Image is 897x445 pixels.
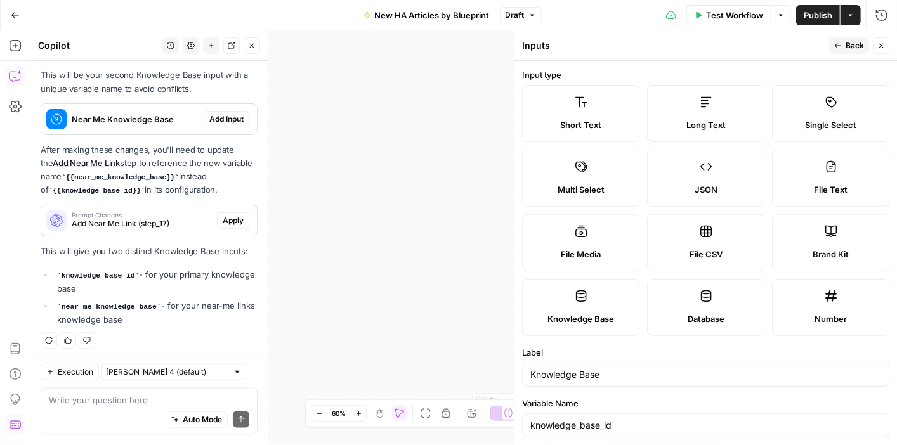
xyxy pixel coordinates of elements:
input: knowledge_base [530,419,881,432]
span: File Media [561,248,601,261]
span: Error [490,396,570,403]
label: Input type [522,68,889,81]
code: knowledge_base_id [57,272,140,280]
p: After making these changes, you'll need to update the step to reference the new variable name ins... [41,143,258,197]
span: File CSV [690,248,723,261]
label: Label [522,346,889,359]
code: {{knowledge_base_id}} [49,187,145,195]
span: Execution [58,366,93,378]
div: Copilot [38,39,159,52]
input: Input Label [530,368,881,381]
span: New HA Articles by Blueprint [375,9,490,22]
span: Add Near Me Link (step_17) [72,218,212,229]
li: - for your primary knowledge base [54,268,258,295]
span: Prompt Changes [72,212,212,218]
div: ErrorErrorStep 3 [473,394,591,412]
span: Short Text [560,119,601,131]
span: Test Workflow [706,9,763,22]
button: Back [829,37,869,54]
button: Publish [796,5,840,25]
span: Add Input [209,113,244,125]
span: Draft [506,10,525,21]
code: near_me_knowledge_base [57,303,161,311]
label: Variable Name [522,397,889,410]
input: Claude Sonnet 4 (default) [106,366,228,378]
span: Near Me Knowledge Base [72,113,199,126]
li: - for your near-me links knowledge base [54,299,258,326]
span: Brand Kit [813,248,849,261]
span: Single Select [805,119,856,131]
span: JSON [695,183,717,196]
button: Draft [500,7,542,23]
button: Add Input [204,111,249,127]
span: Publish [804,9,832,22]
button: Test Workflow [686,5,771,25]
span: Number [815,313,847,325]
p: This will be your second Knowledge Base input with a unique variable name to avoid conflicts. [41,68,258,95]
button: Execution [41,364,99,380]
span: Multi Select [558,183,605,196]
span: 60% [332,408,346,418]
span: File Text [814,183,848,196]
code: {{near_me_knowledge_base}} [62,174,179,181]
a: Add Near Me Link [53,158,120,168]
span: Long Text [686,119,726,131]
span: Back [846,40,864,51]
span: Apply [223,215,244,226]
button: Apply [217,212,249,229]
div: Inputs [522,39,825,52]
p: This will give you two distinct Knowledge Base inputs: [41,245,258,258]
span: Database [688,313,724,325]
button: New HA Articles by Blueprint [356,5,497,25]
button: Auto Mode [166,411,228,428]
span: Knowledge Base [547,313,614,325]
span: Auto Mode [183,414,222,425]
